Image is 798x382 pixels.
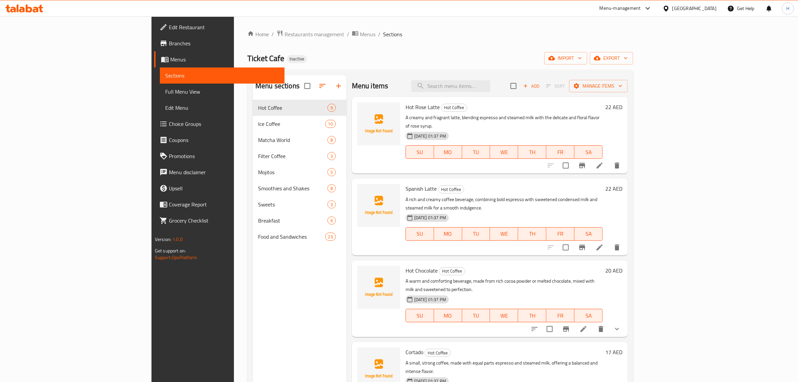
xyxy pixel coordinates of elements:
nav: Menu sections [253,97,347,247]
span: FR [549,311,572,321]
span: Inactive [287,56,307,62]
span: Full Menu View [165,88,280,96]
h6: 22 AED [605,102,622,112]
button: SA [574,309,603,322]
button: TU [462,309,490,322]
button: Branch-specific-item [558,321,574,337]
span: Sweets [258,200,327,208]
span: Hot Coffee [258,104,327,112]
a: Edit menu item [579,325,588,333]
li: / [378,30,380,38]
a: Sections [160,67,285,84]
div: Filter Coffee3 [253,148,347,164]
div: items [327,136,336,144]
span: FR [549,147,572,157]
span: Spanish Latte [406,184,437,194]
a: Edit Menu [160,100,285,116]
a: Choice Groups [154,116,285,132]
button: SU [406,227,434,241]
button: delete [609,157,625,174]
button: SA [574,145,603,159]
span: export [595,54,628,62]
div: Menu-management [600,4,641,12]
button: Add [520,81,542,91]
h6: 17 AED [605,347,622,357]
img: Hot Chocolate [357,266,400,309]
span: WE [493,229,515,239]
button: WE [490,309,518,322]
span: Matcha World [258,136,327,144]
button: MO [434,309,462,322]
span: 3 [328,153,335,159]
button: Manage items [569,80,628,92]
span: Food and Sandwiches [258,233,325,241]
span: 3 [328,201,335,208]
span: Select to update [559,240,573,254]
span: Edit Restaurant [169,23,280,31]
span: Hot Chocolate [406,266,438,276]
span: Filter Coffee [258,152,327,160]
span: Sections [165,71,280,80]
button: MO [434,145,462,159]
span: 8 [328,185,335,192]
span: TH [521,311,544,321]
span: MO [437,147,459,157]
button: TH [518,227,546,241]
h6: 20 AED [605,266,622,275]
span: WE [493,147,515,157]
button: FR [546,309,574,322]
button: FR [546,145,574,159]
span: Select section first [542,81,569,91]
a: Promotions [154,148,285,164]
a: Coverage Report [154,196,285,212]
h2: Menu items [352,81,388,91]
div: items [327,104,336,112]
div: Hot Coffee [439,267,465,275]
div: items [327,184,336,192]
li: / [347,30,349,38]
button: TU [462,227,490,241]
span: MO [437,311,459,321]
div: Breakfast6 [253,212,347,229]
div: Ice Coffee [258,120,325,128]
div: Breakfast [258,217,327,225]
a: Restaurants management [277,30,344,39]
span: Upsell [169,184,280,192]
input: search [411,80,490,92]
span: import [550,54,582,62]
div: Smoothies and Shakes8 [253,180,347,196]
div: items [325,120,336,128]
div: items [327,152,336,160]
button: Branch-specific-item [574,239,590,255]
button: show more [609,321,625,337]
span: [DATE] 01:37 PM [412,296,449,303]
span: Select to update [543,322,557,336]
span: 1.0.0 [172,235,183,244]
span: Smoothies and Shakes [258,184,327,192]
span: Hot Rose Latte [406,102,440,112]
span: Menu disclaimer [169,168,280,176]
div: Mojitos5 [253,164,347,180]
button: FR [546,227,574,241]
a: Edit Restaurant [154,19,285,35]
span: TH [521,229,544,239]
a: Full Menu View [160,84,285,100]
a: Branches [154,35,285,51]
div: Hot Coffee [425,349,451,357]
h6: 22 AED [605,184,622,193]
div: items [327,168,336,176]
button: MO [434,227,462,241]
div: Hot Coffee9 [253,100,347,116]
span: Hot Coffee [439,267,465,275]
span: TU [465,311,488,321]
div: Sweets3 [253,196,347,212]
span: Menus [170,55,280,63]
span: SU [409,147,431,157]
span: SU [409,311,431,321]
a: Coupons [154,132,285,148]
span: Hot Coffee [441,104,467,111]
